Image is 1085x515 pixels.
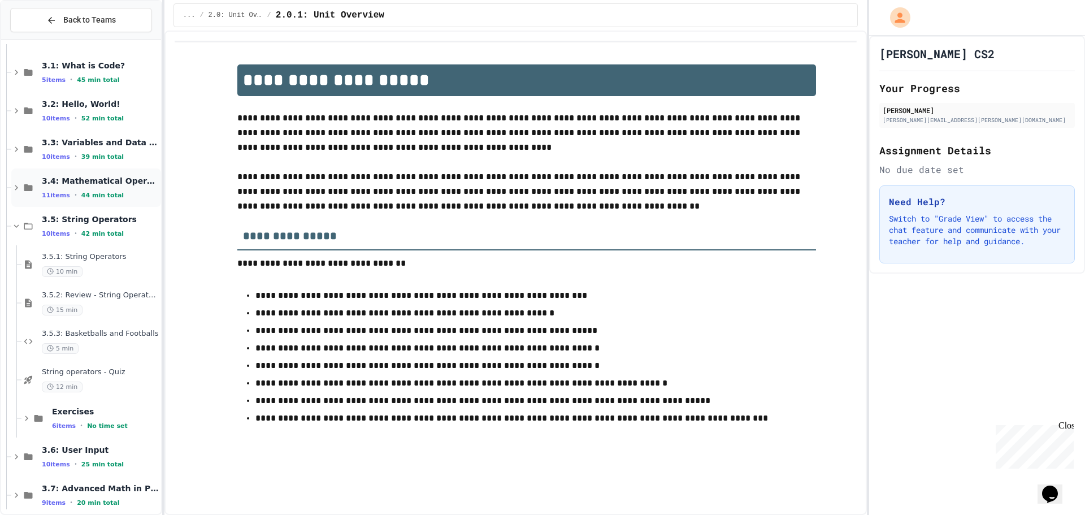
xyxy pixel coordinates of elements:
span: 20 min total [77,499,119,507]
span: 6 items [52,422,76,430]
span: 25 min total [81,461,124,468]
span: 3.5.2: Review - String Operators [42,291,159,300]
span: 10 items [42,230,70,237]
span: 3.5.1: String Operators [42,252,159,262]
span: 5 min [42,343,79,354]
span: 45 min total [77,76,119,84]
span: • [75,114,77,123]
p: Switch to "Grade View" to access the chat feature and communicate with your teacher for help and ... [889,213,1065,247]
span: Exercises [52,406,159,417]
span: • [70,498,72,507]
span: String operators - Quiz [42,367,159,377]
span: 12 min [42,382,83,392]
span: 2.0.1: Unit Overview [276,8,384,22]
h2: Assignment Details [879,142,1075,158]
div: My Account [878,5,913,31]
span: 39 min total [81,153,124,161]
iframe: chat widget [1038,470,1074,504]
span: ... [183,11,196,20]
h1: [PERSON_NAME] CS2 [879,46,995,62]
span: 3.4: Mathematical Operators [42,176,159,186]
span: • [75,229,77,238]
span: 11 items [42,192,70,199]
div: Chat with us now!Close [5,5,78,72]
span: 15 min [42,305,83,315]
span: • [70,75,72,84]
span: 3.5: String Operators [42,214,159,224]
span: 3.1: What is Code? [42,60,159,71]
iframe: chat widget [991,421,1074,469]
span: 3.3: Variables and Data Types [42,137,159,148]
span: 52 min total [81,115,124,122]
span: 9 items [42,499,66,507]
span: 3.5.3: Basketballs and Footballs [42,329,159,339]
h2: Your Progress [879,80,1075,96]
span: No time set [87,422,128,430]
h3: Need Help? [889,195,1065,209]
span: • [75,152,77,161]
span: 10 items [42,115,70,122]
span: 2.0: Unit Overview [209,11,263,20]
span: 3.7: Advanced Math in Python [42,483,159,494]
span: 10 items [42,461,70,468]
span: 42 min total [81,230,124,237]
span: / [199,11,203,20]
span: 3.2: Hello, World! [42,99,159,109]
span: 10 min [42,266,83,277]
span: • [75,191,77,200]
span: 44 min total [81,192,124,199]
span: 10 items [42,153,70,161]
div: [PERSON_NAME] [883,105,1071,115]
span: / [267,11,271,20]
span: • [80,421,83,430]
span: 5 items [42,76,66,84]
button: Back to Teams [10,8,152,32]
span: 3.6: User Input [42,445,159,455]
span: Back to Teams [63,14,116,26]
div: [PERSON_NAME][EMAIL_ADDRESS][PERSON_NAME][DOMAIN_NAME] [883,116,1071,124]
div: No due date set [879,163,1075,176]
span: • [75,460,77,469]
